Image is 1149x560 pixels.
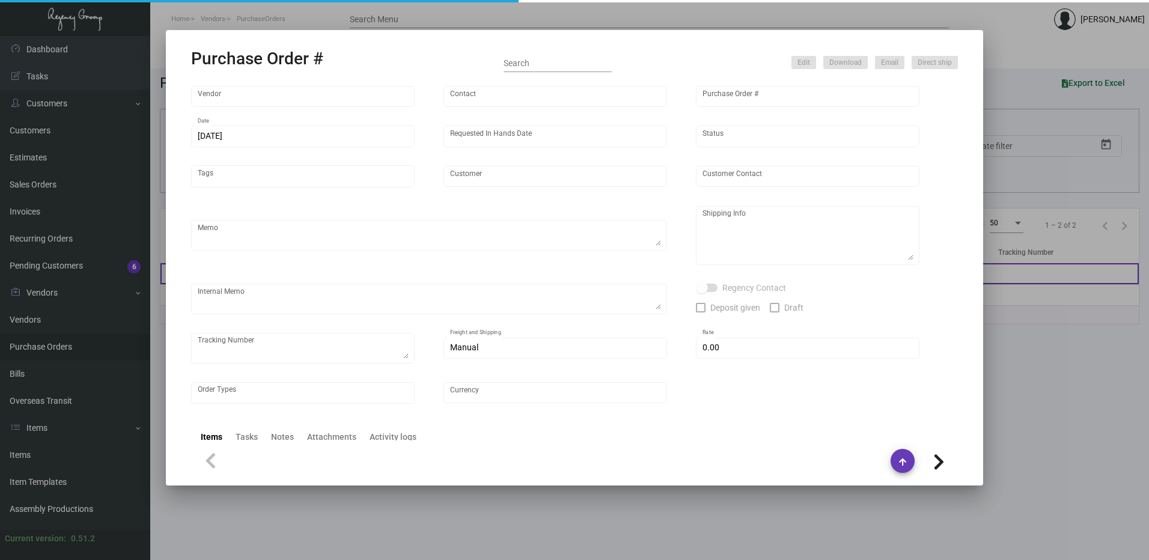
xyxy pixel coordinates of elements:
[201,431,222,443] div: Items
[829,58,862,68] span: Download
[191,49,323,69] h2: Purchase Order #
[912,56,958,69] button: Direct ship
[370,431,416,443] div: Activity logs
[784,300,803,315] span: Draft
[307,431,356,443] div: Attachments
[823,56,868,69] button: Download
[722,281,786,295] span: Regency Contact
[71,532,95,545] div: 0.51.2
[875,56,904,69] button: Email
[881,58,898,68] span: Email
[450,342,478,352] span: Manual
[5,532,66,545] div: Current version:
[236,431,258,443] div: Tasks
[710,300,760,315] span: Deposit given
[271,431,294,443] div: Notes
[918,58,952,68] span: Direct ship
[791,56,816,69] button: Edit
[797,58,810,68] span: Edit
